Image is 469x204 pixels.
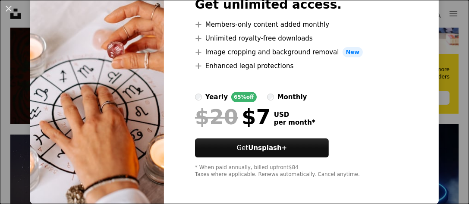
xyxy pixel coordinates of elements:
[195,106,271,128] div: $7
[205,92,228,102] div: yearly
[274,111,315,119] span: USD
[195,47,408,57] li: Image cropping and background removal
[248,144,287,152] strong: Unsplash+
[195,33,408,44] li: Unlimited royalty-free downloads
[195,19,408,30] li: Members-only content added monthly
[195,164,408,178] div: * When paid annually, billed upfront $84 Taxes where applicable. Renews automatically. Cancel any...
[195,138,329,157] button: GetUnsplash+
[267,94,274,100] input: monthly
[343,47,363,57] span: New
[195,94,202,100] input: yearly65%off
[274,119,315,126] span: per month *
[277,92,307,102] div: monthly
[231,92,257,102] div: 65% off
[195,106,238,128] span: $20
[195,61,408,71] li: Enhanced legal protections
